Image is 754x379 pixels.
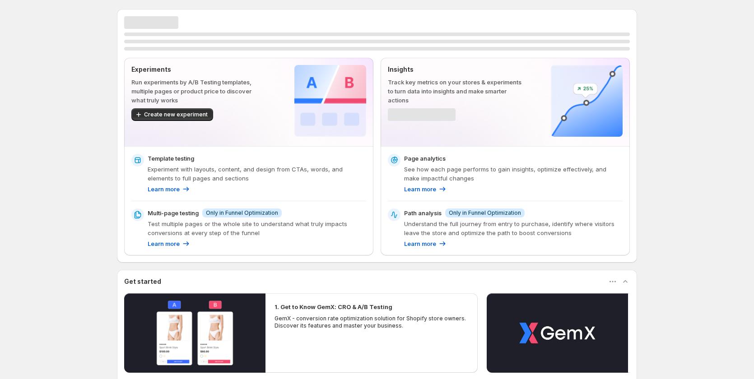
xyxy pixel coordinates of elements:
[404,185,447,194] a: Learn more
[148,185,191,194] a: Learn more
[148,219,366,237] p: Test multiple pages or the whole site to understand what truly impacts conversions at every step ...
[124,277,161,286] h3: Get started
[404,219,623,237] p: Understand the full journey from entry to purchase, identify where visitors leave the store and o...
[148,208,199,217] p: Multi-page testing
[148,239,191,248] a: Learn more
[404,208,442,217] p: Path analysis
[148,239,180,248] p: Learn more
[404,154,446,163] p: Page analytics
[487,293,628,373] button: Play video
[131,65,265,74] p: Experiments
[275,315,469,329] p: GemX - conversion rate optimization solution for Shopify store owners. Discover its features and ...
[404,185,436,194] p: Learn more
[404,239,447,248] a: Learn more
[275,302,392,311] h2: 1. Get to Know GemX: CRO & A/B Testing
[388,78,522,105] p: Track key metrics on your stores & experiments to turn data into insights and make smarter actions
[404,239,436,248] p: Learn more
[148,154,194,163] p: Template testing
[131,108,213,121] button: Create new experiment
[148,185,180,194] p: Learn more
[404,165,623,183] p: See how each page performs to gain insights, optimize effectively, and make impactful changes
[449,209,521,217] span: Only in Funnel Optimization
[144,111,208,118] span: Create new experiment
[388,65,522,74] p: Insights
[148,165,366,183] p: Experiment with layouts, content, and design from CTAs, words, and elements to full pages and sec...
[294,65,366,137] img: Experiments
[551,65,623,137] img: Insights
[124,293,265,373] button: Play video
[206,209,278,217] span: Only in Funnel Optimization
[131,78,265,105] p: Run experiments by A/B Testing templates, multiple pages or product price to discover what truly ...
